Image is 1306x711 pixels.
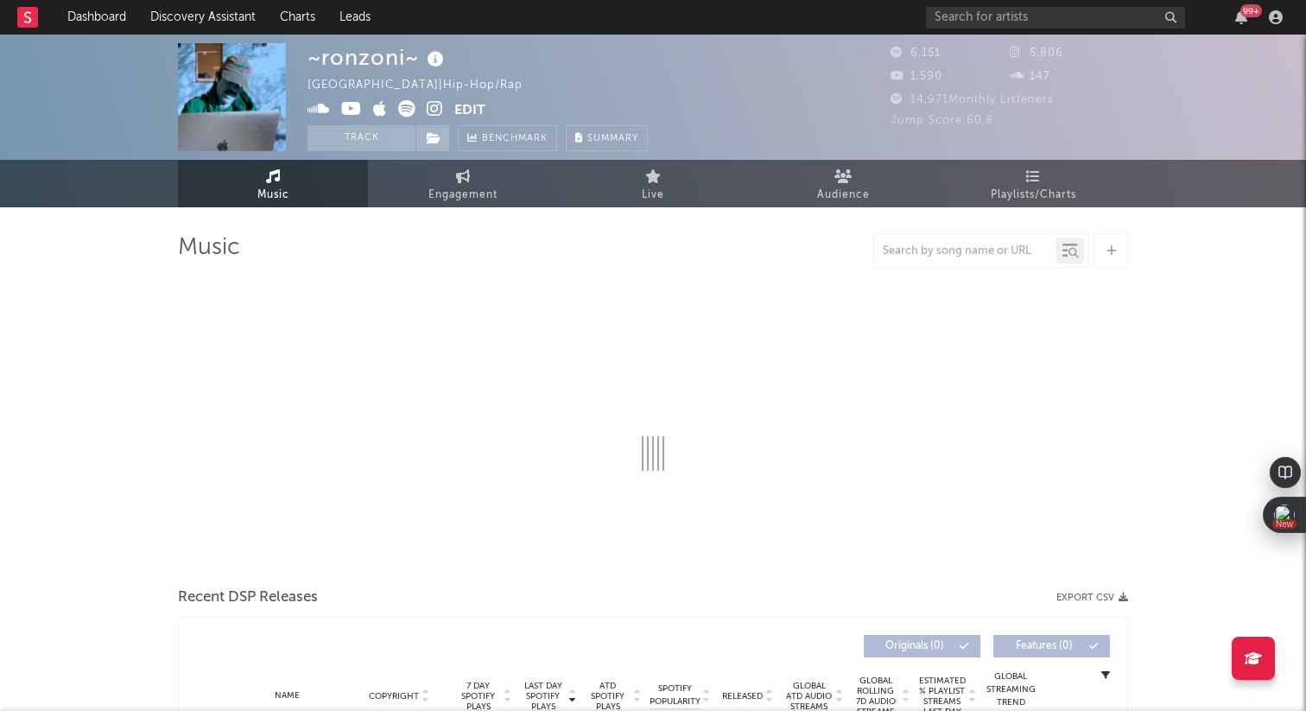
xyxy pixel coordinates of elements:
[817,185,870,206] span: Audience
[993,635,1110,657] button: Features(0)
[458,125,557,151] a: Benchmark
[722,691,763,701] span: Released
[642,185,664,206] span: Live
[1240,4,1262,17] div: 99 +
[891,71,942,82] span: 1,590
[864,635,980,657] button: Originals(0)
[307,43,448,72] div: ~ronzoni~
[428,185,498,206] span: Engagement
[566,125,648,151] button: Summary
[368,160,558,207] a: Engagement
[178,587,318,608] span: Recent DSP Releases
[874,244,1056,258] input: Search by song name or URL
[307,75,542,96] div: [GEOGRAPHIC_DATA] | Hip-Hop/Rap
[307,125,415,151] button: Track
[891,48,941,59] span: 6,151
[748,160,938,207] a: Audience
[1056,593,1128,603] button: Export CSV
[454,100,485,122] button: Edit
[482,129,548,149] span: Benchmark
[875,641,954,651] span: Originals ( 0 )
[991,185,1076,206] span: Playlists/Charts
[369,691,419,701] span: Copyright
[926,7,1185,29] input: Search for artists
[178,160,368,207] a: Music
[891,94,1054,105] span: 14,971 Monthly Listeners
[587,134,638,143] span: Summary
[231,689,344,702] div: Name
[1235,10,1247,24] button: 99+
[650,682,701,708] span: Spotify Popularity
[938,160,1128,207] a: Playlists/Charts
[257,185,289,206] span: Music
[1005,641,1084,651] span: Features ( 0 )
[558,160,748,207] a: Live
[891,115,993,126] span: Jump Score: 60.8
[1010,48,1063,59] span: 5,806
[1010,71,1050,82] span: 147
